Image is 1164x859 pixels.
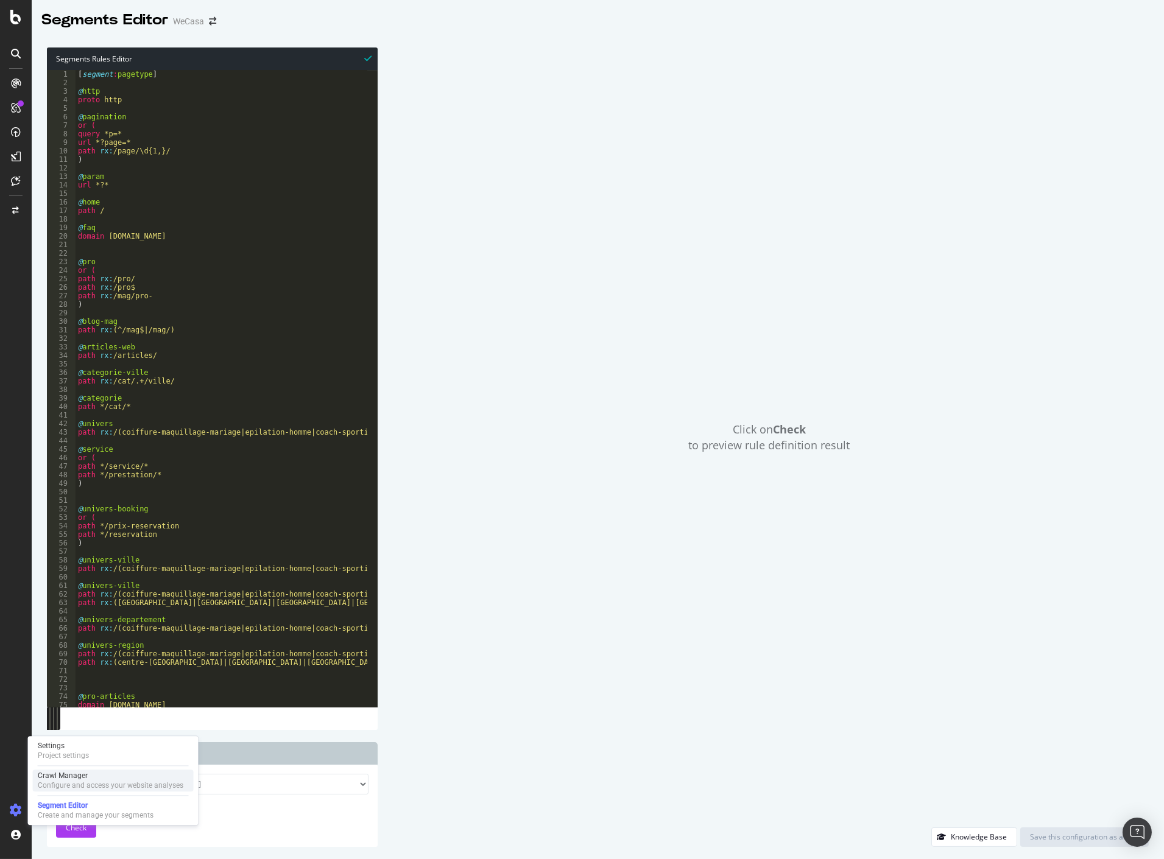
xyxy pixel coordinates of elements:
[47,641,76,650] div: 68
[47,684,76,692] div: 73
[47,479,76,488] div: 49
[47,198,76,206] div: 16
[209,17,216,26] div: arrow-right-arrow-left
[47,530,76,539] div: 55
[47,215,76,223] div: 18
[47,368,76,377] div: 36
[47,598,76,607] div: 63
[47,258,76,266] div: 23
[47,343,76,351] div: 33
[47,590,76,598] div: 62
[47,249,76,258] div: 22
[47,266,76,275] div: 24
[47,155,76,164] div: 11
[47,104,76,113] div: 5
[47,573,76,581] div: 60
[47,547,76,556] div: 57
[47,385,76,394] div: 38
[47,70,76,79] div: 1
[47,275,76,283] div: 25
[47,471,76,479] div: 48
[47,581,76,590] div: 61
[931,827,1017,847] button: Knowledge Base
[47,334,76,343] div: 32
[47,172,76,181] div: 13
[47,138,76,147] div: 9
[66,822,86,833] span: Check
[1030,832,1139,842] div: Save this configuration as active
[47,223,76,232] div: 19
[47,650,76,658] div: 69
[47,317,76,326] div: 30
[364,52,372,64] span: Syntax is valid
[47,300,76,309] div: 28
[47,615,76,624] div: 65
[47,326,76,334] div: 31
[47,96,76,104] div: 4
[47,130,76,138] div: 8
[47,394,76,402] div: 39
[38,780,183,790] div: Configure and access your website analyses
[38,741,89,751] div: Settings
[931,832,1017,842] a: Knowledge Base
[47,624,76,633] div: 66
[47,496,76,505] div: 51
[47,351,76,360] div: 34
[47,505,76,513] div: 52
[1020,827,1149,847] button: Save this configuration as active
[47,445,76,454] div: 45
[33,770,194,791] a: Crawl ManagerConfigure and access your website analyses
[47,564,76,573] div: 59
[38,801,153,810] div: Segment Editor
[47,402,76,411] div: 40
[47,189,76,198] div: 15
[47,801,359,812] div: Show Advanced Settings
[47,181,76,189] div: 14
[38,810,153,820] div: Create and manage your segments
[47,240,76,249] div: 21
[47,232,76,240] div: 20
[47,556,76,564] div: 58
[173,15,204,27] div: WeCasa
[47,462,76,471] div: 47
[47,437,76,445] div: 44
[951,832,1007,842] div: Knowledge Base
[47,539,76,547] div: 56
[33,799,194,821] a: Segment EditorCreate and manage your segments
[47,79,76,87] div: 2
[47,147,76,155] div: 10
[47,428,76,437] div: 43
[47,309,76,317] div: 29
[47,488,76,496] div: 50
[47,292,76,300] div: 27
[47,283,76,292] div: 26
[47,411,76,419] div: 41
[41,10,168,30] div: Segments Editor
[47,360,76,368] div: 35
[773,422,806,437] strong: Check
[47,658,76,667] div: 70
[47,47,378,70] div: Segments Rules Editor
[33,740,194,762] a: SettingsProject settings
[47,522,76,530] div: 54
[47,419,76,428] div: 42
[47,607,76,615] div: 64
[47,667,76,675] div: 71
[47,87,76,96] div: 3
[47,164,76,172] div: 12
[1123,818,1152,847] div: Open Intercom Messenger
[47,454,76,462] div: 46
[688,422,850,453] span: Click on to preview rule definition result
[47,513,76,522] div: 53
[47,701,76,709] div: 75
[47,377,76,385] div: 37
[56,818,96,838] button: Check
[38,751,89,760] div: Project settings
[47,121,76,130] div: 7
[47,113,76,121] div: 6
[47,206,76,215] div: 17
[47,675,76,684] div: 72
[47,692,76,701] div: 74
[38,771,183,780] div: Crawl Manager
[47,633,76,641] div: 67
